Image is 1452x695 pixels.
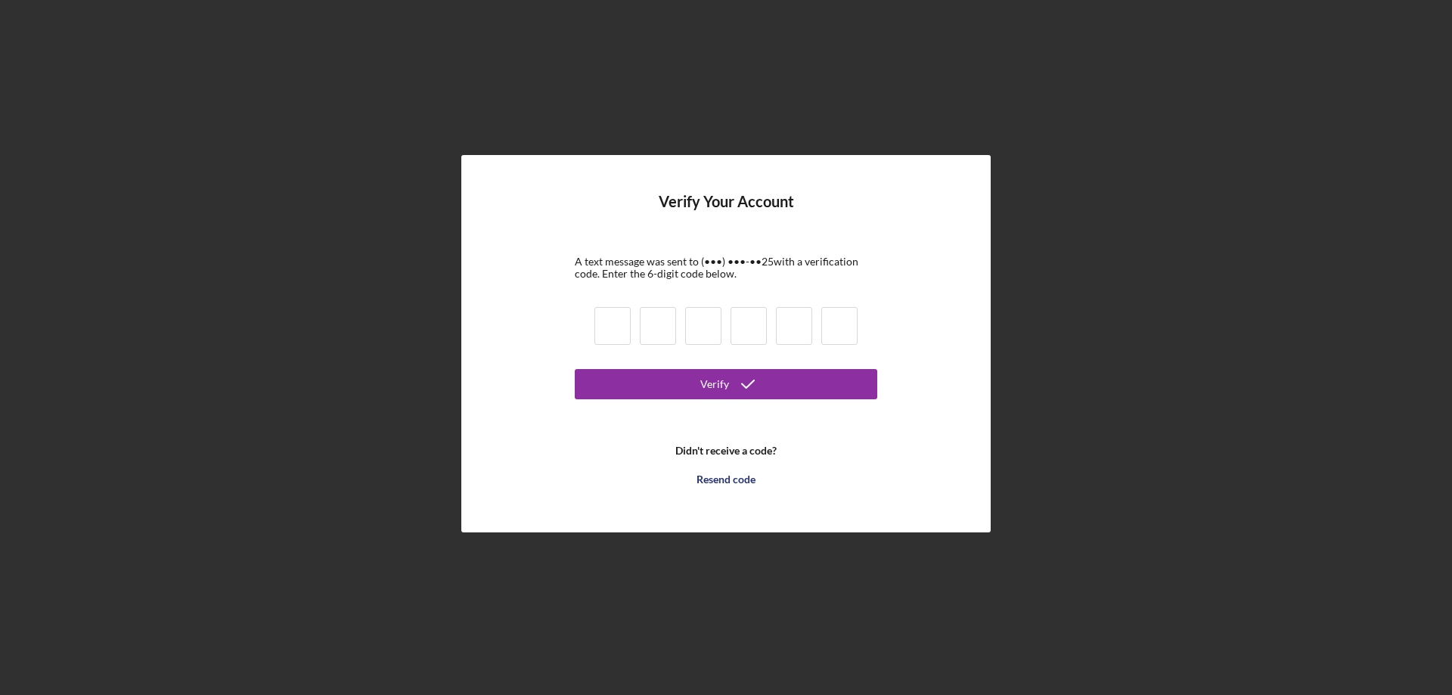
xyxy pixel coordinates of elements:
[575,256,877,280] div: A text message was sent to (•••) •••-•• 25 with a verification code. Enter the 6-digit code below.
[675,445,777,457] b: Didn't receive a code?
[575,369,877,399] button: Verify
[700,369,729,399] div: Verify
[659,193,794,233] h4: Verify Your Account
[697,464,755,495] div: Resend code
[575,464,877,495] button: Resend code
